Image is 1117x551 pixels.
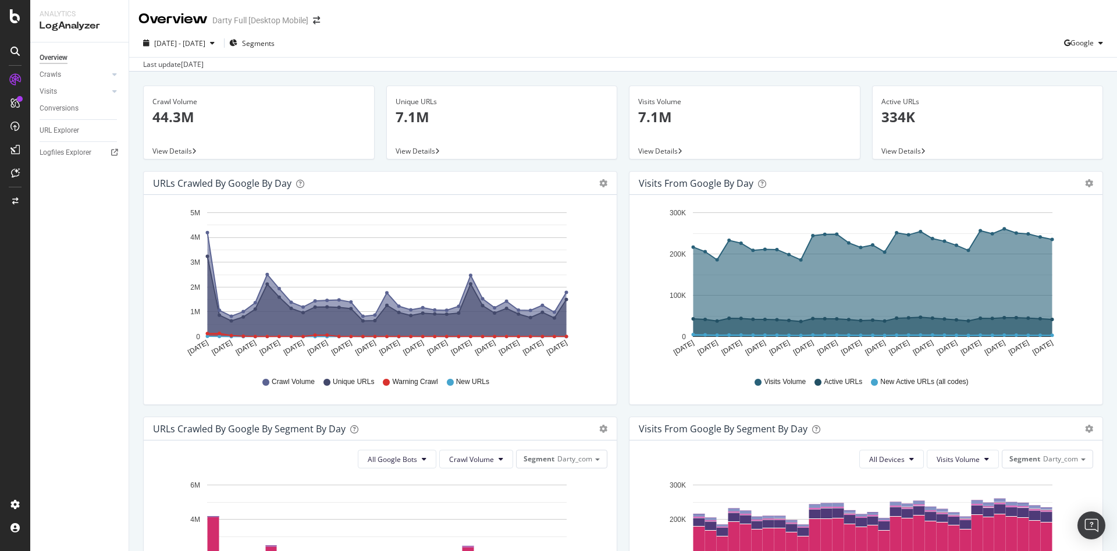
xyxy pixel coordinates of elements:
text: 200K [670,516,686,524]
div: Visits Volume [638,97,851,107]
text: 4M [190,516,200,524]
text: [DATE] [354,339,377,357]
text: 300K [670,481,686,489]
div: gear [1085,179,1093,187]
div: Unique URLs [396,97,609,107]
div: Last update [143,59,204,70]
span: View Details [881,146,921,156]
div: LogAnalyzer [40,19,119,33]
text: [DATE] [282,339,305,357]
text: 0 [196,333,200,341]
text: [DATE] [959,339,983,357]
button: Crawl Volume [439,450,513,468]
div: Open Intercom Messenger [1077,511,1105,539]
span: View Details [638,146,678,156]
text: 3M [190,258,200,266]
a: Crawls [40,69,109,81]
text: 4M [190,234,200,242]
span: Visits Volume [764,377,806,387]
text: [DATE] [696,339,720,357]
text: [DATE] [768,339,791,357]
div: Analytics [40,9,119,19]
span: Warning Crawl [392,377,437,387]
button: All Google Bots [358,450,436,468]
div: URLs Crawled by Google by day [153,177,291,189]
span: Active URLs [824,377,862,387]
div: Mots-clés [147,69,176,76]
div: Crawl Volume [152,97,365,107]
span: Darty_com [1043,454,1078,464]
span: New Active URLs (all codes) [880,377,968,387]
span: Crawl Volume [272,377,315,387]
text: 5M [190,209,200,217]
div: gear [599,425,607,433]
text: 300K [670,209,686,217]
div: Visits from Google by day [639,177,753,189]
div: Domaine: [DOMAIN_NAME] [30,30,131,40]
button: Segments [229,34,275,52]
span: All Google Bots [368,454,417,464]
span: All Devices [869,454,905,464]
img: tab_domain_overview_orange.svg [48,67,58,77]
div: Visits from Google By Segment By Day [639,423,807,435]
text: [DATE] [402,339,425,357]
text: [DATE] [211,339,234,357]
text: [DATE] [792,339,815,357]
span: Google [1070,38,1094,48]
p: 44.3M [152,107,365,127]
text: [DATE] [1031,339,1054,357]
text: [DATE] [378,339,401,357]
text: [DATE] [1007,339,1030,357]
div: Active URLs [881,97,1094,107]
a: Conversions [40,102,120,115]
div: gear [599,179,607,187]
text: [DATE] [839,339,863,357]
text: [DATE] [258,339,282,357]
text: [DATE] [672,339,695,357]
text: 1M [190,308,200,316]
span: Segments [242,38,275,48]
button: All Devices [859,450,924,468]
div: Visits [40,86,57,98]
span: Unique URLs [333,377,374,387]
button: [DATE] - [DATE] [138,34,219,52]
img: website_grey.svg [19,30,28,40]
div: URL Explorer [40,125,79,137]
a: URL Explorer [40,125,120,137]
text: [DATE] [306,339,329,357]
div: Crawls [40,69,61,81]
p: 7.1M [638,107,851,127]
button: Google [1064,34,1108,52]
div: v 4.0.25 [33,19,57,28]
img: logo_orange.svg [19,19,28,28]
a: Visits [40,86,109,98]
div: Overview [40,52,67,64]
text: [DATE] [888,339,911,357]
span: Segment [1009,454,1040,464]
span: Darty_com [557,454,592,464]
text: 200K [670,250,686,258]
div: A chart. [639,204,1088,366]
text: 2M [190,283,200,292]
div: URLs Crawled by Google By Segment By Day [153,423,346,435]
text: [DATE] [912,339,935,357]
p: 7.1M [396,107,609,127]
text: [DATE] [450,339,473,357]
span: [DATE] - [DATE] [154,38,205,48]
span: New URLs [456,377,489,387]
div: arrow-right-arrow-left [313,16,320,24]
text: [DATE] [983,339,1006,357]
text: 6M [190,481,200,489]
div: Domaine [61,69,90,76]
text: [DATE] [863,339,887,357]
span: View Details [152,146,192,156]
div: [DATE] [181,59,204,70]
text: [DATE] [186,339,209,357]
a: Overview [40,52,120,64]
text: [DATE] [234,339,258,357]
text: 100K [670,292,686,300]
svg: A chart. [153,204,603,366]
text: [DATE] [521,339,545,357]
span: Segment [524,454,554,464]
